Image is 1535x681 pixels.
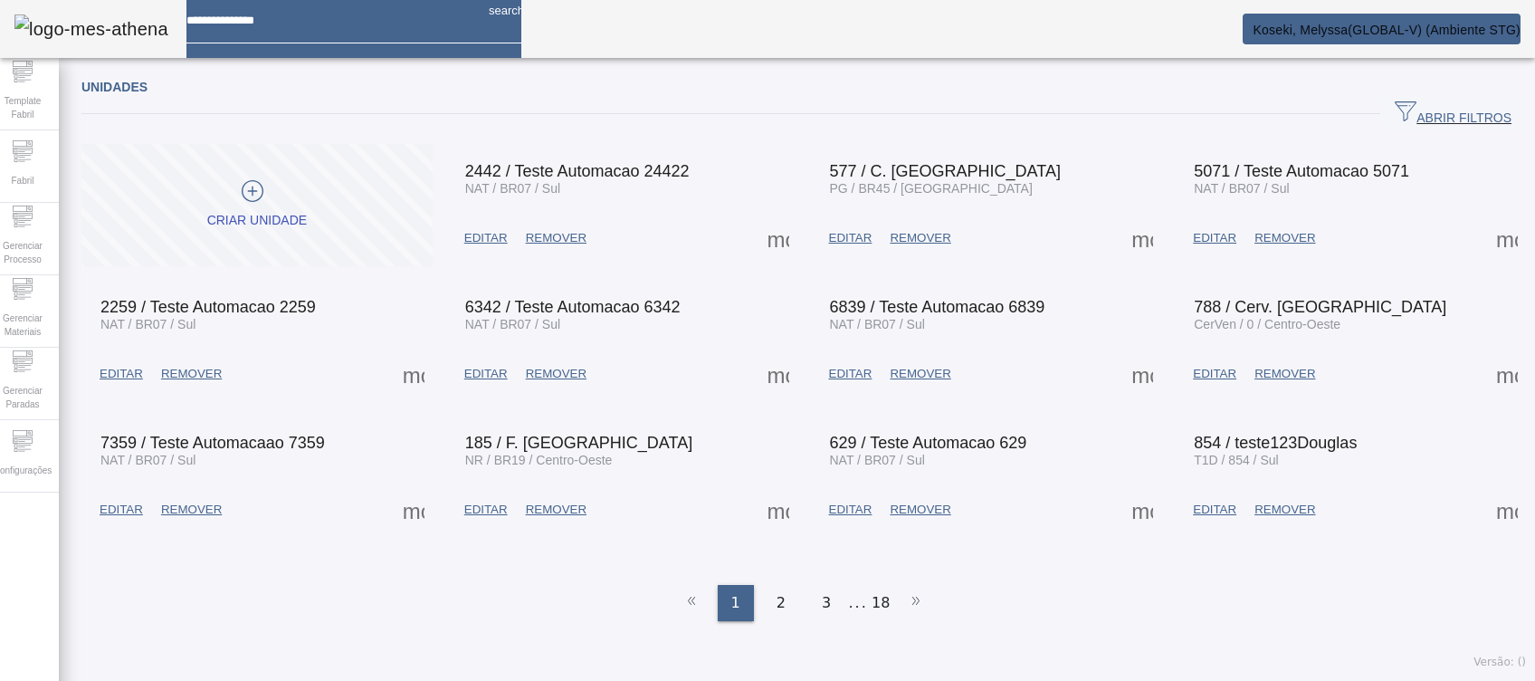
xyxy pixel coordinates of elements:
[820,358,882,390] button: EDITAR
[830,298,1045,316] span: 6839 / Teste Automacao 6839
[881,222,959,254] button: REMOVER
[1254,365,1315,383] span: REMOVER
[1491,222,1523,254] button: Mais
[822,592,831,614] span: 3
[777,592,786,614] span: 2
[890,229,950,247] span: REMOVER
[465,434,692,452] span: 185 / F. [GEOGRAPHIC_DATA]
[465,317,560,331] span: NAT / BR07 / Sul
[1194,317,1340,331] span: CerVen / 0 / Centro-Oeste
[397,494,430,526] button: Mais
[161,501,222,519] span: REMOVER
[1184,222,1245,254] button: EDITAR
[464,501,508,519] span: EDITAR
[820,494,882,526] button: EDITAR
[81,80,148,94] span: Unidades
[517,222,596,254] button: REMOVER
[397,358,430,390] button: Mais
[1491,358,1523,390] button: Mais
[830,434,1027,452] span: 629 / Teste Automacao 629
[1194,453,1278,467] span: T1D / 854 / Sul
[830,317,925,331] span: NAT / BR07 / Sul
[465,453,613,467] span: NR / BR19 / Centro-Oeste
[517,358,596,390] button: REMOVER
[526,229,586,247] span: REMOVER
[455,358,517,390] button: EDITAR
[1194,181,1289,196] span: NAT / BR07 / Sul
[1194,162,1409,180] span: 5071 / Teste Automacao 5071
[152,494,231,526] button: REMOVER
[849,585,867,621] li: ...
[1193,365,1236,383] span: EDITAR
[829,229,872,247] span: EDITAR
[1491,494,1523,526] button: Mais
[1245,358,1324,390] button: REMOVER
[890,365,950,383] span: REMOVER
[1395,101,1511,128] span: ABRIR FILTROS
[1194,298,1446,316] span: 788 / Cerv. [GEOGRAPHIC_DATA]
[1253,23,1521,37] span: Koseki, Melyssa(GLOBAL-V) (Ambiente STG)
[1193,229,1236,247] span: EDITAR
[5,168,39,193] span: Fabril
[526,501,586,519] span: REMOVER
[881,494,959,526] button: REMOVER
[1245,494,1324,526] button: REMOVER
[161,365,222,383] span: REMOVER
[152,358,231,390] button: REMOVER
[830,162,1061,180] span: 577 / C. [GEOGRAPHIC_DATA]
[81,144,433,266] button: Criar unidade
[14,14,168,43] img: logo-mes-athena
[100,434,325,452] span: 7359 / Teste Automacaao 7359
[762,358,795,390] button: Mais
[465,181,560,196] span: NAT / BR07 / Sul
[100,298,316,316] span: 2259 / Teste Automacao 2259
[762,222,795,254] button: Mais
[464,365,508,383] span: EDITAR
[91,358,152,390] button: EDITAR
[455,494,517,526] button: EDITAR
[890,501,950,519] span: REMOVER
[1126,494,1158,526] button: Mais
[830,181,1033,196] span: PG / BR45 / [GEOGRAPHIC_DATA]
[100,453,195,467] span: NAT / BR07 / Sul
[517,494,596,526] button: REMOVER
[1126,358,1158,390] button: Mais
[1254,229,1315,247] span: REMOVER
[455,222,517,254] button: EDITAR
[829,365,872,383] span: EDITAR
[830,453,925,467] span: NAT / BR07 / Sul
[100,317,195,331] span: NAT / BR07 / Sul
[465,298,681,316] span: 6342 / Teste Automacao 6342
[829,501,872,519] span: EDITAR
[1473,656,1526,668] span: Versão: ()
[526,365,586,383] span: REMOVER
[100,365,143,383] span: EDITAR
[1380,98,1526,130] button: ABRIR FILTROS
[881,358,959,390] button: REMOVER
[207,212,307,230] div: Criar unidade
[464,229,508,247] span: EDITAR
[762,494,795,526] button: Mais
[465,162,690,180] span: 2442 / Teste Automacao 24422
[1245,222,1324,254] button: REMOVER
[91,494,152,526] button: EDITAR
[872,585,890,621] li: 18
[1193,501,1236,519] span: EDITAR
[100,501,143,519] span: EDITAR
[1184,494,1245,526] button: EDITAR
[1254,501,1315,519] span: REMOVER
[1194,434,1357,452] span: 854 / teste123Douglas
[820,222,882,254] button: EDITAR
[1184,358,1245,390] button: EDITAR
[1126,222,1158,254] button: Mais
